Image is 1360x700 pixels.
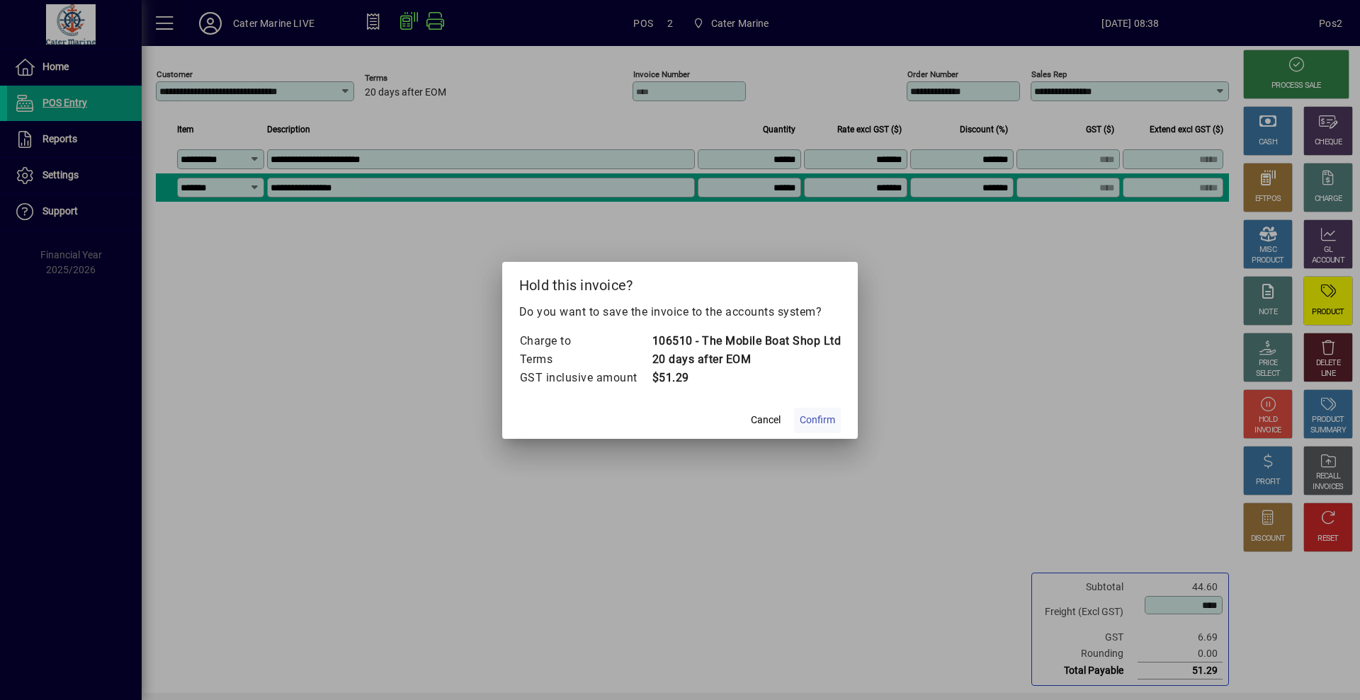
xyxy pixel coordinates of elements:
p: Do you want to save the invoice to the accounts system? [519,304,841,321]
button: Confirm [794,408,841,433]
h2: Hold this invoice? [502,262,858,303]
td: GST inclusive amount [519,369,652,387]
td: 20 days after EOM [652,350,841,369]
span: Confirm [800,413,835,428]
td: Charge to [519,332,652,350]
td: $51.29 [652,369,841,387]
td: Terms [519,350,652,369]
button: Cancel [743,408,788,433]
span: Cancel [751,413,781,428]
td: 106510 - The Mobile Boat Shop Ltd [652,332,841,350]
